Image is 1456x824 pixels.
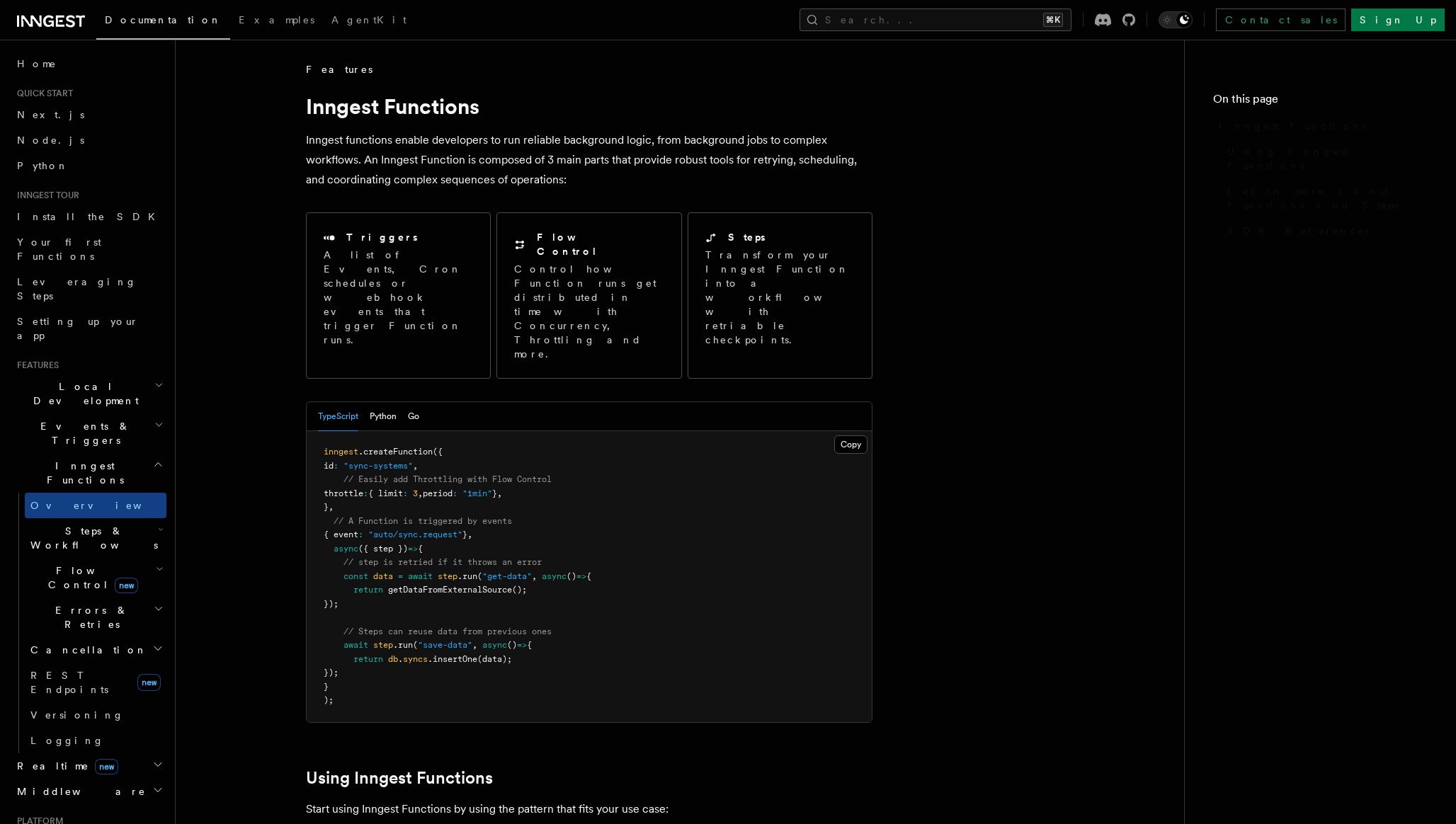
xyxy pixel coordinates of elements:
[353,585,383,595] span: return
[393,640,413,650] span: .run
[306,62,372,76] span: Features
[25,702,166,728] a: Versioning
[496,212,681,379] a: Flow ControlControl how Function runs get distributed in time with Concurrency, Throttling and more.
[1213,113,1428,139] a: Inngest Functions
[331,14,406,25] span: AgentKit
[25,558,166,597] button: Flow Controlnew
[358,544,408,554] span: ({ step })
[30,500,176,511] span: Overview
[306,799,872,819] p: Start using Inngest Functions by using the pattern that fits your use case:
[512,585,527,595] span: ();
[346,230,418,244] h2: Triggers
[453,488,457,498] span: :
[398,654,403,664] span: .
[17,211,164,222] span: Install the SDK
[11,493,166,753] div: Inngest Functions
[239,14,314,25] span: Examples
[467,530,472,539] span: ,
[11,419,154,447] span: Events & Triggers
[11,309,166,348] a: Setting up your app
[527,640,532,650] span: {
[25,563,156,592] span: Flow Control
[11,413,166,453] button: Events & Triggers
[353,654,383,664] span: return
[388,654,398,664] span: db
[418,640,472,650] span: "save-data"
[324,248,473,347] p: A list of Events, Cron schedules or webhook events that trigger Function runs.
[497,488,502,498] span: ,
[492,488,497,498] span: }
[358,447,433,457] span: .createFunction
[413,488,418,498] span: 3
[17,276,137,302] span: Leveraging Steps
[413,461,418,471] span: ,
[25,643,147,657] span: Cancellation
[403,488,408,498] span: :
[329,502,334,512] span: ,
[373,640,393,650] span: step
[306,130,872,190] p: Inngest functions enable developers to run reliable background logic, from background jobs to com...
[343,474,552,484] span: // Easily add Throttling with Flow Control
[11,459,153,487] span: Inngest Functions
[324,599,339,609] span: });
[11,269,166,309] a: Leveraging Steps
[705,248,857,347] p: Transform your Inngest Function into a workflow with retriable checkpoints.
[96,4,230,40] a: Documentation
[433,447,443,457] span: ({
[1043,13,1063,27] kbd: ⌘K
[11,360,59,371] span: Features
[462,488,492,498] span: "1min"
[586,571,591,581] span: {
[11,759,118,773] span: Realtime
[105,14,222,25] span: Documentation
[343,571,368,581] span: const
[324,682,329,692] span: }
[11,51,166,76] a: Home
[418,488,423,498] span: ,
[25,663,166,702] a: REST Endpointsnew
[11,153,166,178] a: Python
[1351,8,1445,31] a: Sign Up
[324,447,358,457] span: inngest
[834,435,868,454] button: Copy
[30,670,108,695] span: REST Endpoints
[17,109,84,120] span: Next.js
[1222,218,1428,244] a: SDK References
[1227,224,1369,238] span: SDK References
[11,102,166,127] a: Next.js
[477,654,512,664] span: (data);
[403,654,428,664] span: syncs
[567,571,576,581] span: ()
[95,759,118,774] span: new
[11,379,154,408] span: Local Development
[517,640,527,650] span: =>
[334,461,339,471] span: :
[532,571,537,581] span: ,
[1159,11,1193,28] button: Toggle dark mode
[306,768,493,788] a: Using Inngest Functions
[507,640,517,650] span: ()
[800,8,1071,31] button: Search...⌘K
[514,262,664,361] p: Control how Function runs get distributed in time with Concurrency, Throttling and more.
[25,493,166,518] a: Overview
[318,402,358,431] button: TypeScript
[1227,144,1428,173] span: Using Inngest Functions
[17,57,57,71] span: Home
[1227,184,1428,212] span: Learn more about Functions and Steps
[17,160,69,171] span: Python
[373,571,393,581] span: data
[472,640,477,650] span: ,
[482,640,507,650] span: async
[428,654,477,664] span: .insertOne
[457,571,477,581] span: .run
[462,530,467,539] span: }
[25,603,154,631] span: Errors & Retries
[398,571,403,581] span: =
[11,374,166,413] button: Local Development
[11,204,166,229] a: Install the SDK
[423,488,453,498] span: period
[17,316,139,341] span: Setting up your app
[11,753,166,779] button: Realtimenew
[388,585,512,595] span: getDataFromExternalSource
[1216,8,1346,31] a: Contact sales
